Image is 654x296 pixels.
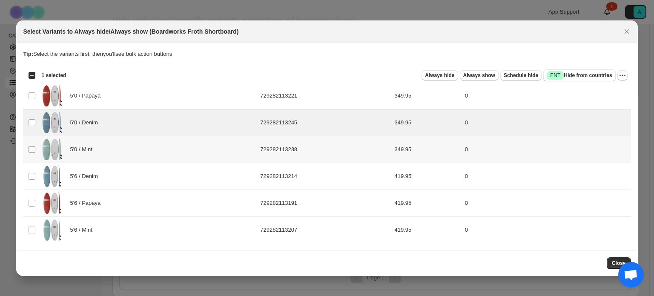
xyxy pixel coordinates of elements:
span: 5'6 / Mint [70,226,97,234]
button: Close [621,26,633,37]
span: ENT [550,72,560,79]
span: 5'0 / Papaya [70,92,105,100]
td: 0 [462,216,631,243]
img: yw85sevvphs2imaubnne_1800x1800_d395ae09-e5a8-4649-a10a-015c1bee3448.png [42,166,63,187]
button: More actions [617,70,628,80]
img: froth_4_6_c3_1728x_516d50e1-4588-4524-8aa5-17d434a45048.png [42,139,63,160]
span: 1 selected [41,72,66,79]
img: froth_5_6_c2_1728x_9fa19591-c8e0-41ba-9847-7a3a36cf088b.png [42,193,63,214]
strong: Tip: [23,51,33,57]
button: Always hide [422,70,458,80]
td: 419.95 [392,190,462,216]
button: Schedule hide [500,70,542,80]
button: Always show [460,70,499,80]
span: Schedule hide [504,72,538,79]
span: 5'6 / Papaya [70,199,105,207]
td: 729282113245 [258,109,392,136]
td: 349.95 [392,109,462,136]
td: 729282113221 [258,82,392,109]
h2: Select Variants to Always hide/Always show (Boardworks Froth Shortboard) [23,27,238,36]
button: SuccessENTHide from countries [543,69,615,81]
td: 729282113238 [258,136,392,163]
td: 419.95 [392,216,462,243]
p: Select the variants first, then you'll see bulk action buttons [23,50,631,58]
img: r9u3isrqdf1sdtou3he9_1800x1800_f0ce9e78-b3b5-45f4-b163-6f00aafbf56c.png [42,112,63,133]
img: froth_5_0_c2_1728x_587b3950-01a8-4b83-acba-6d7248de7331.png [42,85,63,106]
span: 5'6 / Denim [70,172,102,181]
span: Always show [463,72,495,79]
td: 0 [462,82,631,109]
td: 419.95 [392,163,462,190]
span: 5'0 / Mint [70,145,97,154]
span: 5'0 / Denim [70,118,102,127]
td: 0 [462,136,631,163]
td: 349.95 [392,82,462,109]
td: 0 [462,190,631,216]
a: Open chat [618,262,644,287]
button: Close [607,257,631,269]
td: 729282113214 [258,163,392,190]
span: Hide from countries [547,71,612,80]
td: 349.95 [392,136,462,163]
span: Close [612,260,626,267]
td: 0 [462,163,631,190]
td: 729282113207 [258,216,392,243]
span: Always hide [425,72,454,79]
td: 0 [462,109,631,136]
img: froth_5_6_c3_1728x_7523b174-e7e1-4b72-9c12-90b0b8efbb2d.png [42,219,63,241]
td: 729282113191 [258,190,392,216]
